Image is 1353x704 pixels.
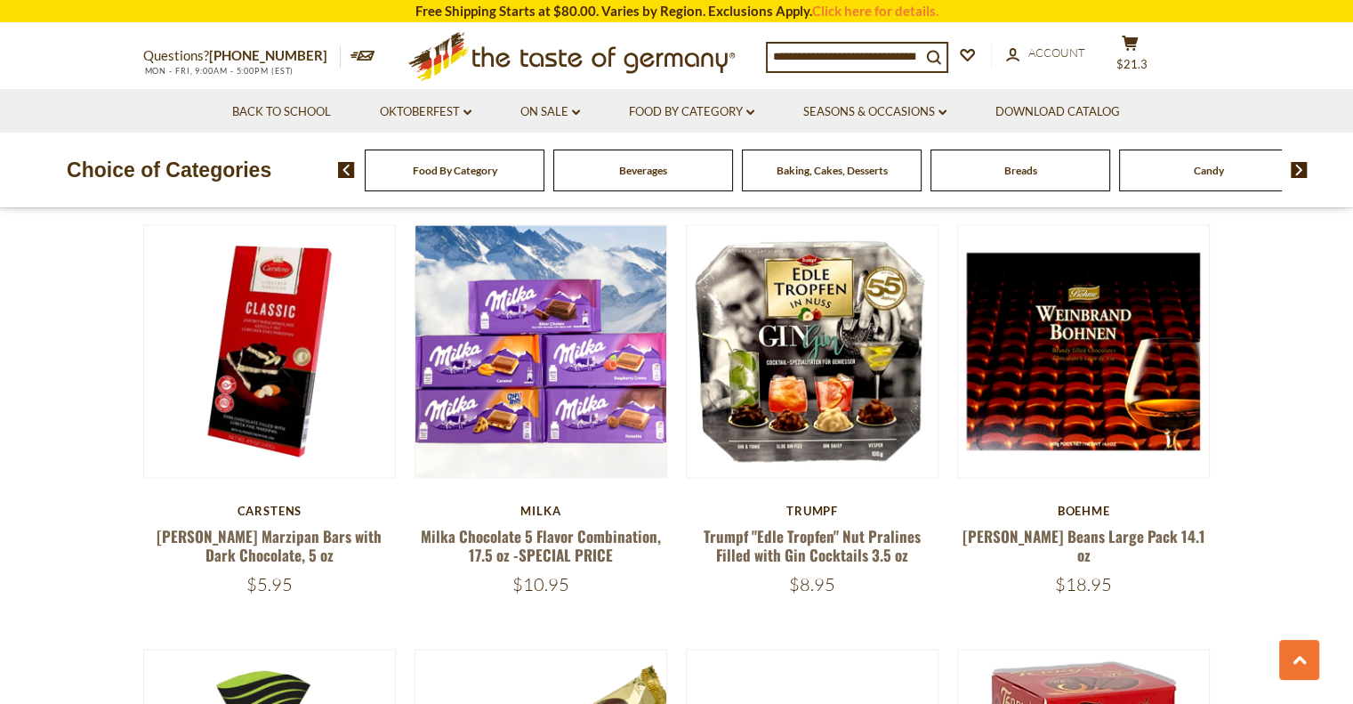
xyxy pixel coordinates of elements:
a: Oktoberfest [380,102,471,122]
a: Candy [1194,164,1224,177]
img: Trumpf "Edle Tropfen" Nut Pralines Filled with Gin Cocktails 3.5 oz [687,225,938,477]
a: Baking, Cakes, Desserts [777,164,888,177]
img: Carstens Luebecker Marzipan Bars with Dark Chocolate, 5 oz [144,225,396,477]
span: MON - FRI, 9:00AM - 5:00PM (EST) [143,66,294,76]
p: Questions? [143,45,341,68]
img: next arrow [1291,162,1308,178]
a: [PHONE_NUMBER] [209,47,327,63]
div: Boehme [957,504,1211,518]
a: Seasons & Occasions [803,102,946,122]
a: Milka Chocolate 5 Flavor Combination, 17.5 oz -SPECIAL PRICE [421,525,661,566]
img: previous arrow [338,162,355,178]
span: $21.3 [1116,57,1148,71]
a: Account [1006,44,1085,63]
img: Boehme Brandy Beans Large Pack 14.1 oz [958,225,1210,477]
a: On Sale [520,102,580,122]
span: $5.95 [246,573,293,595]
div: Milka [415,504,668,518]
a: Food By Category [413,164,497,177]
a: Back to School [232,102,331,122]
div: Trumpf [686,504,939,518]
a: Click here for details. [812,3,938,19]
a: Breads [1004,164,1037,177]
button: $21.3 [1104,35,1157,79]
span: Account [1028,45,1085,60]
img: Milka Chocolate 5 Flavor Combination, 17.5 oz -SPECIAL PRICE [415,225,667,477]
a: Download Catalog [995,102,1120,122]
a: Food By Category [629,102,754,122]
a: Beverages [619,164,667,177]
a: [PERSON_NAME] Beans Large Pack 14.1 oz [962,525,1205,566]
span: $8.95 [789,573,835,595]
span: $18.95 [1055,573,1112,595]
a: [PERSON_NAME] Marzipan Bars with Dark Chocolate, 5 oz [157,525,382,566]
div: Carstens [143,504,397,518]
span: $10.95 [512,573,569,595]
a: Trumpf "Edle Tropfen" Nut Pralines Filled with Gin Cocktails 3.5 oz [704,525,921,566]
